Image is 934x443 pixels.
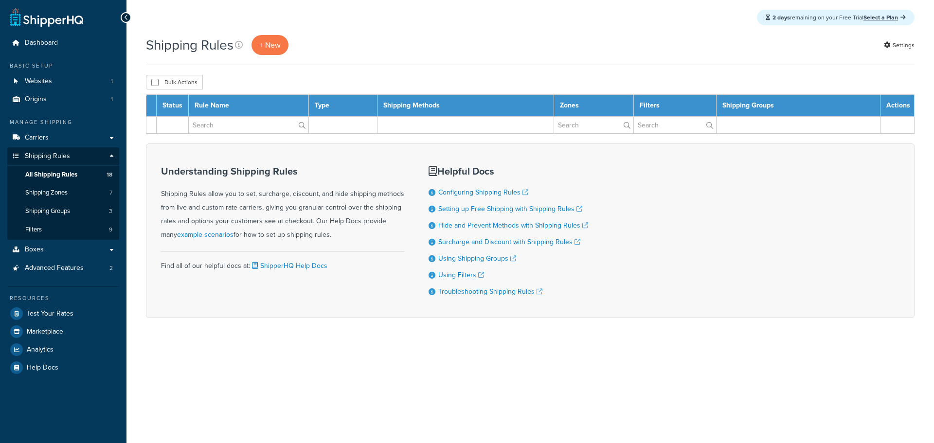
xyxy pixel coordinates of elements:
[161,251,404,273] div: Find all of our helpful docs at:
[7,221,119,239] a: Filters 9
[7,221,119,239] li: Filters
[7,184,119,202] a: Shipping Zones 7
[438,286,542,297] a: Troubleshooting Shipping Rules
[25,264,84,272] span: Advanced Features
[7,72,119,90] a: Websites 1
[25,152,70,160] span: Shipping Rules
[7,259,119,277] li: Advanced Features
[10,7,83,27] a: ShipperHQ Home
[7,359,119,376] a: Help Docs
[7,90,119,108] a: Origins 1
[7,305,119,322] a: Test Your Rates
[7,202,119,220] li: Shipping Groups
[7,34,119,52] a: Dashboard
[7,166,119,184] li: All Shipping Rules
[27,346,54,354] span: Analytics
[634,95,717,117] th: Filters
[717,95,880,117] th: Shipping Groups
[863,13,906,22] a: Select a Plan
[146,35,233,54] h1: Shipping Rules
[25,226,42,234] span: Filters
[109,207,112,215] span: 3
[438,204,582,214] a: Setting up Free Shipping with Shipping Rules
[27,328,63,336] span: Marketplace
[438,187,528,197] a: Configuring Shipping Rules
[880,95,915,117] th: Actions
[7,118,119,126] div: Manage Shipping
[111,95,113,104] span: 1
[884,38,915,52] a: Settings
[107,171,112,179] span: 18
[109,189,112,197] span: 7
[7,323,119,340] a: Marketplace
[7,129,119,147] a: Carriers
[7,147,119,165] a: Shipping Rules
[7,90,119,108] li: Origins
[25,207,70,215] span: Shipping Groups
[189,117,308,133] input: Search
[7,62,119,70] div: Basic Setup
[27,364,58,372] span: Help Docs
[757,10,915,25] div: remaining on your Free Trial
[25,95,47,104] span: Origins
[157,95,189,117] th: Status
[25,134,49,142] span: Carriers
[25,77,52,86] span: Websites
[438,237,580,247] a: Surcharge and Discount with Shipping Rules
[7,294,119,302] div: Resources
[189,95,309,117] th: Rule Name
[377,95,554,117] th: Shipping Methods
[161,166,404,177] h3: Understanding Shipping Rules
[146,75,203,89] button: Bulk Actions
[429,166,588,177] h3: Helpful Docs
[25,246,44,254] span: Boxes
[25,171,77,179] span: All Shipping Rules
[308,95,377,117] th: Type
[438,270,484,280] a: Using Filters
[7,241,119,259] a: Boxes
[27,310,73,318] span: Test Your Rates
[438,220,588,230] a: Hide and Prevent Methods with Shipping Rules
[25,189,68,197] span: Shipping Zones
[251,35,288,55] p: + New
[109,226,112,234] span: 9
[7,202,119,220] a: Shipping Groups 3
[111,77,113,86] span: 1
[7,184,119,202] li: Shipping Zones
[250,261,327,271] a: ShipperHQ Help Docs
[177,230,233,240] a: example scenarios
[772,13,790,22] strong: 2 days
[554,117,634,133] input: Search
[554,95,634,117] th: Zones
[438,253,516,264] a: Using Shipping Groups
[161,166,404,242] div: Shipping Rules allow you to set, surcharge, discount, and hide shipping methods from live and cus...
[7,147,119,240] li: Shipping Rules
[7,259,119,277] a: Advanced Features 2
[7,72,119,90] li: Websites
[7,166,119,184] a: All Shipping Rules 18
[109,264,113,272] span: 2
[7,341,119,358] a: Analytics
[634,117,716,133] input: Search
[25,39,58,47] span: Dashboard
